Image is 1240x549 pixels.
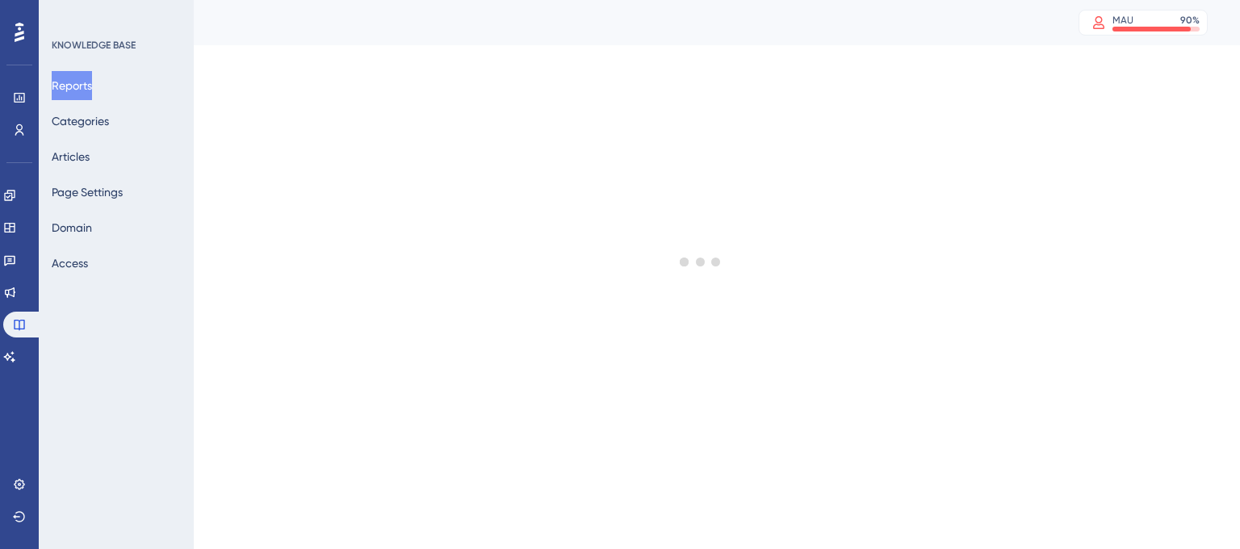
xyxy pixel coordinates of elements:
button: Articles [52,142,90,171]
button: Page Settings [52,178,123,207]
div: KNOWLEDGE BASE [52,39,136,52]
div: MAU [1112,14,1133,27]
div: 90 % [1180,14,1200,27]
button: Domain [52,213,92,242]
button: Access [52,249,88,278]
button: Categories [52,107,109,136]
button: Reports [52,71,92,100]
